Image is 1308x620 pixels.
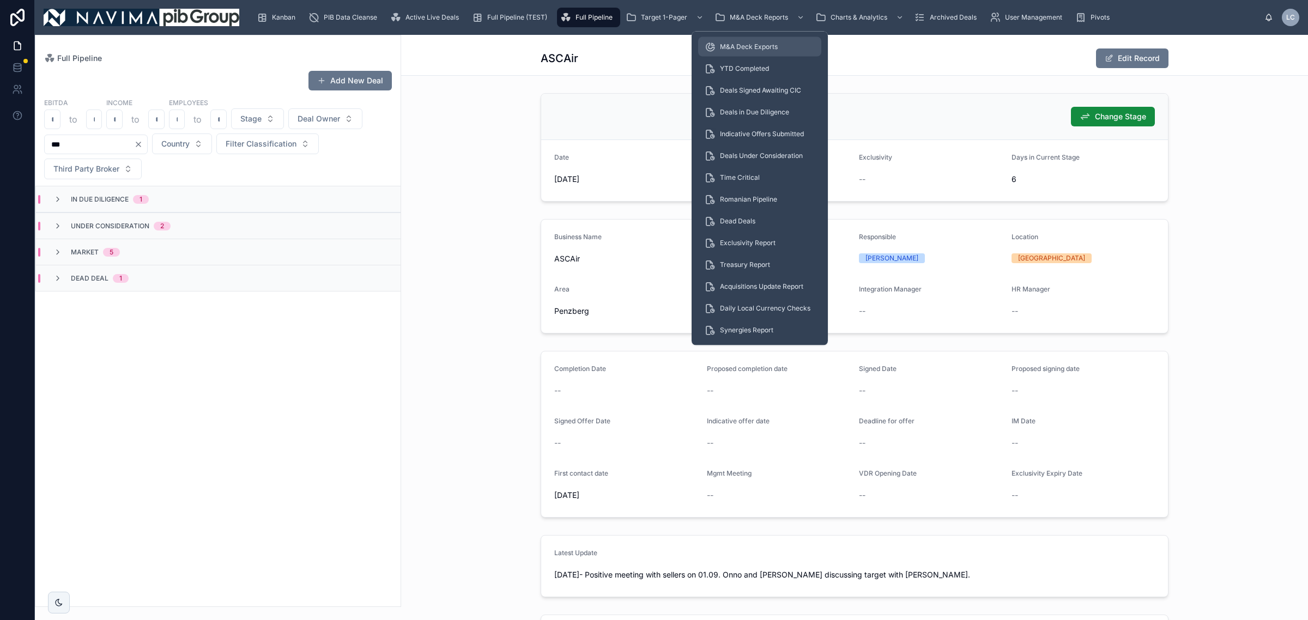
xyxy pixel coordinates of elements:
[1012,364,1080,373] span: Proposed signing date
[253,8,303,27] a: Kanban
[557,8,620,27] a: Full Pipeline
[698,277,821,296] a: Acquisitions Update Report
[216,133,319,154] button: Select Button
[169,98,208,107] label: Employees
[720,239,776,247] span: Exclusivity Report
[859,417,915,425] span: Deadline for offer
[44,9,239,26] img: App logo
[231,108,284,129] button: Select Button
[554,233,602,241] span: Business Name
[812,8,909,27] a: Charts & Analytics
[71,195,129,204] span: In Due Diligence
[859,174,865,185] span: --
[53,163,119,174] span: Third Party Broker
[160,222,164,230] div: 2
[554,174,698,185] span: [DATE]
[1091,13,1110,22] span: Pivots
[554,490,698,501] span: [DATE]
[1012,437,1018,448] span: --
[698,37,821,57] a: M&A Deck Exports
[831,13,887,22] span: Charts & Analytics
[71,248,99,257] span: Market
[1012,490,1018,501] span: --
[720,42,778,51] span: M&A Deck Exports
[859,306,865,317] span: --
[1071,107,1155,126] button: Change Stage
[698,59,821,78] a: YTD Completed
[248,5,1264,29] div: scrollable content
[57,53,102,64] span: Full Pipeline
[720,217,755,226] span: Dead Deals
[865,253,918,263] div: [PERSON_NAME]
[720,195,777,204] span: Romanian Pipeline
[1012,306,1018,317] span: --
[131,113,140,126] p: to
[720,304,810,313] span: Daily Local Currency Checks
[720,260,770,269] span: Treasury Report
[698,233,821,253] a: Exclusivity Report
[119,274,122,283] div: 1
[554,469,608,477] span: First contact date
[720,151,803,160] span: Deals Under Consideration
[730,13,788,22] span: M&A Deck Reports
[720,108,789,117] span: Deals in Due Diligence
[554,153,569,161] span: Date
[106,98,132,107] label: Income
[707,490,713,501] span: --
[272,13,295,22] span: Kanban
[576,13,613,22] span: Full Pipeline
[1012,417,1035,425] span: IM Date
[859,153,892,161] span: Exclusivity
[707,385,713,396] span: --
[698,124,821,144] a: Indicative Offers Submitted
[859,469,917,477] span: VDR Opening Date
[288,108,362,129] button: Select Button
[698,211,821,231] a: Dead Deals
[1012,153,1080,161] span: Days in Current Stage
[110,248,113,257] div: 5
[554,417,610,425] span: Signed Offer Date
[707,437,713,448] span: --
[554,306,698,317] span: Penzberg
[711,8,810,27] a: M&A Deck Reports
[1096,48,1168,68] button: Edit Record
[44,98,68,107] label: EBITDA
[859,233,896,241] span: Responsible
[698,168,821,187] a: Time Critical
[1095,111,1146,122] span: Change Stage
[308,71,392,90] a: Add New Deal
[622,8,709,27] a: Target 1-Pager
[71,222,149,230] span: Under Consideration
[698,146,821,166] a: Deals Under Consideration
[641,13,687,22] span: Target 1-Pager
[541,51,578,66] h1: ASCAir
[554,253,698,264] span: ASCAir
[1012,174,1155,185] span: 6
[1286,13,1295,22] span: LC
[720,282,803,291] span: Acquisitions Update Report
[69,113,77,126] p: to
[487,13,547,22] span: Full Pipeline (TEST)
[707,417,770,425] span: Indicative offer date
[1018,253,1085,263] div: [GEOGRAPHIC_DATA]
[44,159,142,179] button: Select Button
[152,133,212,154] button: Select Button
[226,138,296,149] span: Filter Classification
[44,53,102,64] a: Full Pipeline
[554,549,597,557] span: Latest Update
[1012,385,1018,396] span: --
[554,385,561,396] span: --
[720,64,769,73] span: YTD Completed
[305,8,385,27] a: PIB Data Cleanse
[298,113,340,124] span: Deal Owner
[859,285,922,293] span: Integration Manager
[240,113,262,124] span: Stage
[387,8,467,27] a: Active Live Deals
[720,130,804,138] span: Indicative Offers Submitted
[859,364,897,373] span: Signed Date
[324,13,377,22] span: PIB Data Cleanse
[698,320,821,340] a: Synergies Report
[1012,233,1038,241] span: Location
[698,255,821,275] a: Treasury Report
[161,138,190,149] span: Country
